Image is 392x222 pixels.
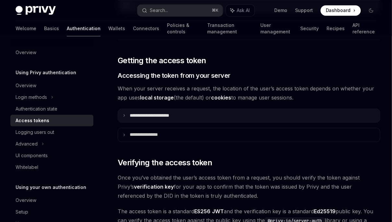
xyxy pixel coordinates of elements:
[150,6,168,14] div: Search...
[194,208,210,215] a: ES256
[16,183,86,191] h5: Using your own authentication
[16,21,36,36] a: Welcome
[16,152,48,159] div: UI components
[352,21,376,36] a: API reference
[16,140,38,148] div: Advanced
[10,103,93,115] a: Authentication state
[10,115,93,126] a: Access tokens
[118,84,380,102] span: When your server receives a request, the location of the user’s access token depends on whether y...
[16,69,76,76] h5: Using Privy authentication
[118,173,380,200] span: Once you’ve obtained the user’s access token from a request, you should verify the token against ...
[16,208,28,216] div: Setup
[167,21,200,36] a: Policies & controls
[211,94,231,101] strong: cookies
[327,21,345,36] a: Recipes
[133,21,159,36] a: Connectors
[137,5,222,16] button: Search...⌘K
[118,55,206,66] span: Getting the access token
[10,194,93,206] a: Overview
[44,21,59,36] a: Basics
[16,49,36,56] div: Overview
[10,161,93,173] a: Whitelabel
[16,117,49,124] div: Access tokens
[134,183,174,190] strong: verification key
[16,82,36,89] div: Overview
[295,7,313,14] a: Support
[108,21,125,36] a: Wallets
[212,8,219,13] span: ⌘ K
[237,7,250,14] span: Ask AI
[118,158,212,168] span: Verifying the access token
[10,206,93,218] a: Setup
[10,150,93,161] a: UI components
[16,6,56,15] img: dark logo
[16,93,47,101] div: Login methods
[321,5,361,16] a: Dashboard
[67,21,101,36] a: Authentication
[226,5,255,16] button: Ask AI
[208,21,253,36] a: Transaction management
[260,21,292,36] a: User management
[10,126,93,138] a: Logging users out
[274,7,287,14] a: Demo
[366,5,376,16] button: Toggle dark mode
[16,105,57,113] div: Authentication state
[300,21,319,36] a: Security
[16,128,54,136] div: Logging users out
[10,47,93,58] a: Overview
[326,7,351,14] span: Dashboard
[16,196,36,204] div: Overview
[118,71,231,80] span: Accessing the token from your server
[140,94,174,101] strong: local storage
[314,208,336,215] a: Ed25519
[16,163,38,171] div: Whitelabel
[10,80,93,91] a: Overview
[212,208,224,215] a: JWT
